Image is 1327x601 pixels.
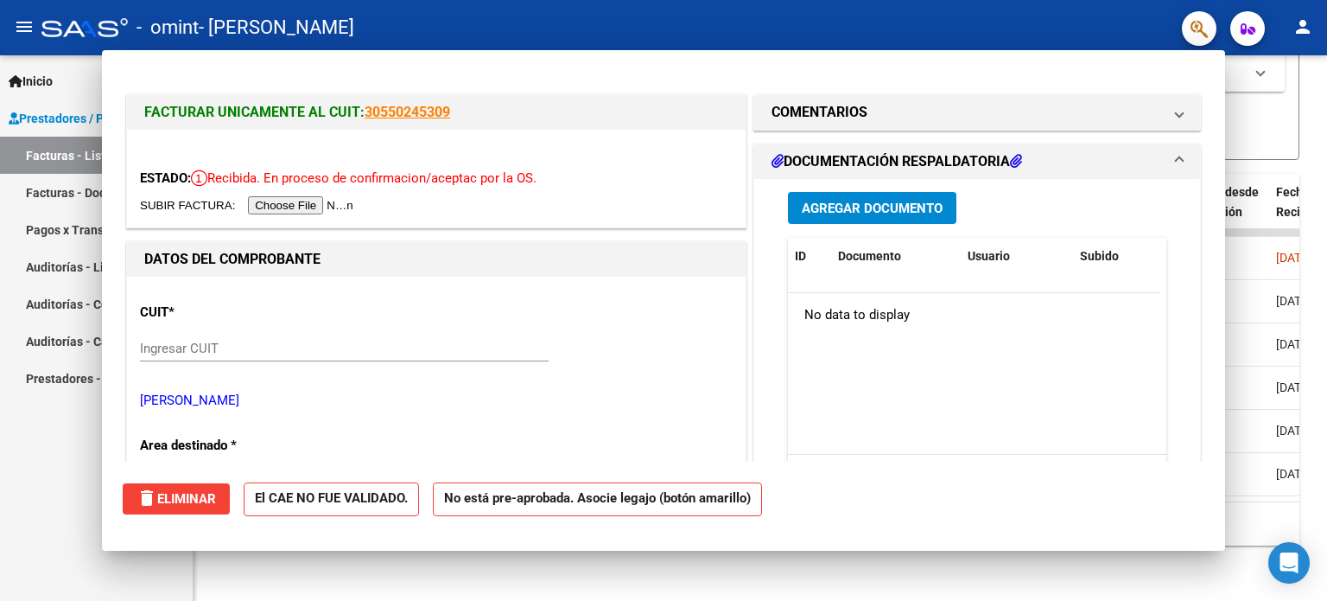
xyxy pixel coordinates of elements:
[1276,380,1311,394] span: [DATE]
[771,102,867,123] h1: COMENTARIOS
[1198,185,1259,219] span: Días desde Emisión
[831,238,961,275] datatable-header-cell: Documento
[968,249,1010,263] span: Usuario
[123,483,230,515] button: Eliminar
[1276,467,1311,481] span: [DATE]
[788,455,1166,498] div: 0 total
[137,488,157,508] mat-icon: delete
[1276,185,1324,219] span: Fecha Recibido
[140,303,318,323] p: CUIT
[1159,238,1246,275] datatable-header-cell: Acción
[144,104,365,120] span: FACTURAR UNICAMENTE AL CUIT:
[1276,294,1311,308] span: [DATE]
[140,170,191,186] span: ESTADO:
[9,72,53,91] span: Inicio
[1080,249,1119,263] span: Subido
[838,249,901,263] span: Documento
[140,391,733,411] p: [PERSON_NAME]
[795,249,806,263] span: ID
[199,9,354,47] span: - [PERSON_NAME]
[1276,424,1311,438] span: [DATE]
[1191,174,1269,250] datatable-header-cell: Días desde Emisión
[14,16,35,37] mat-icon: menu
[771,151,1022,172] h1: DOCUMENTACIÓN RESPALDATORIA
[191,170,537,186] span: Recibida. En proceso de confirmacion/aceptac por la OS.
[788,293,1160,336] div: No data to display
[137,9,199,47] span: - omint
[244,483,419,516] strong: El CAE NO FUE VALIDADO.
[137,491,216,507] span: Eliminar
[1292,16,1313,37] mat-icon: person
[1276,251,1311,265] span: [DATE]
[788,192,956,224] button: Agregar Documento
[1268,542,1310,584] div: Open Intercom Messenger
[754,179,1200,538] div: DOCUMENTACIÓN RESPALDATORIA
[365,104,450,120] a: 30550245309
[754,95,1200,130] mat-expansion-panel-header: COMENTARIOS
[788,238,831,275] datatable-header-cell: ID
[144,251,321,267] strong: DATOS DEL COMPROBANTE
[433,483,762,516] strong: No está pre-aprobada. Asocie legajo (botón amarillo)
[802,201,943,216] span: Agregar Documento
[961,238,1073,275] datatable-header-cell: Usuario
[754,144,1200,179] mat-expansion-panel-header: DOCUMENTACIÓN RESPALDATORIA
[9,109,166,128] span: Prestadores / Proveedores
[1073,238,1159,275] datatable-header-cell: Subido
[140,436,318,456] p: Area destinado *
[1276,337,1311,351] span: [DATE]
